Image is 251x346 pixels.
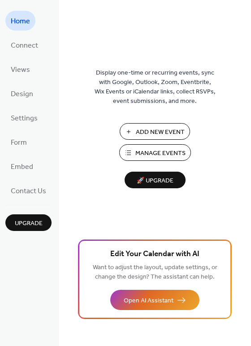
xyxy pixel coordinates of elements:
button: Open AI Assistant [110,290,199,310]
button: Add New Event [120,123,190,140]
a: Home [5,11,35,31]
span: Upgrade [15,219,43,228]
span: Views [11,63,30,77]
span: Embed [11,160,33,174]
span: Form [11,136,27,150]
a: Settings [5,108,43,128]
button: 🚀 Upgrade [125,172,186,188]
a: Design [5,84,39,103]
span: Contact Us [11,184,46,199]
a: Form [5,132,32,152]
span: Add New Event [136,128,185,137]
a: Contact Us [5,181,52,200]
button: Manage Events [119,144,191,161]
span: Display one-time or recurring events, sync with Google, Outlook, Zoom, Eventbrite, Wix Events or ... [95,68,216,106]
button: Upgrade [5,214,52,231]
span: Manage Events [135,149,186,158]
span: Want to adjust the layout, update settings, or change the design? The assistant can help. [93,262,217,283]
span: Connect [11,39,38,53]
a: Embed [5,156,39,176]
span: Design [11,87,33,102]
span: 🚀 Upgrade [130,175,180,187]
a: Views [5,59,35,79]
a: Connect [5,35,43,55]
span: Edit Your Calendar with AI [110,248,199,261]
span: Open AI Assistant [124,296,173,306]
span: Home [11,14,30,29]
span: Settings [11,111,38,126]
